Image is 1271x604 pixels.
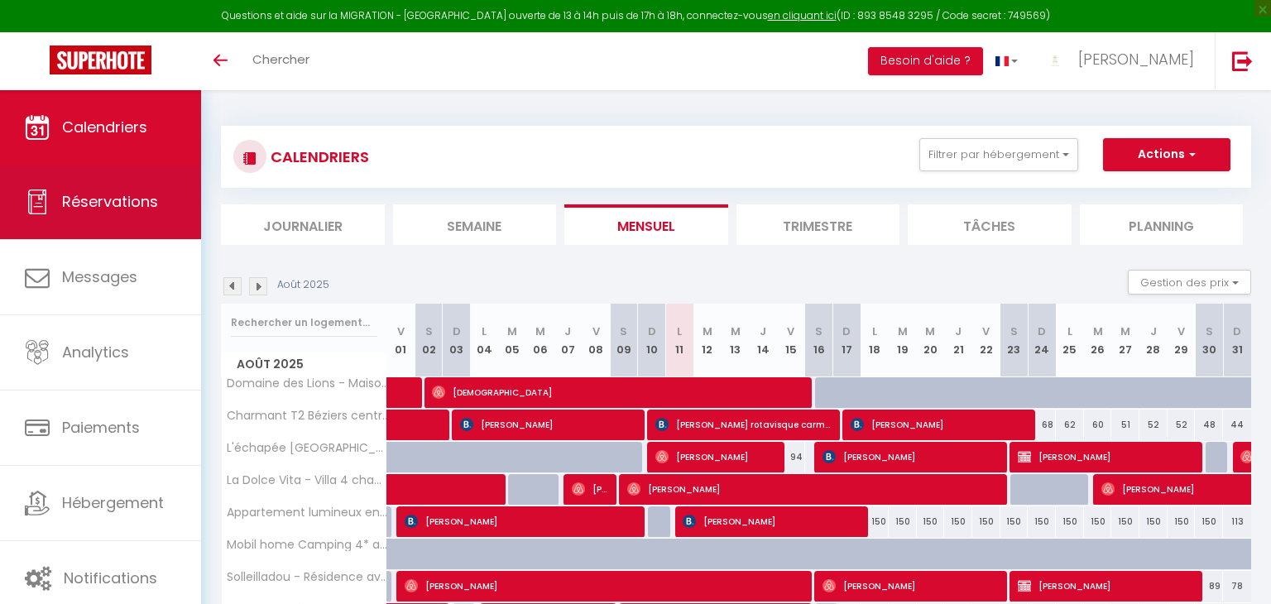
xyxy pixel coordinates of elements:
[1168,506,1196,537] div: 150
[564,204,728,245] li: Mensuel
[917,304,945,377] th: 20
[861,506,889,537] div: 150
[972,304,1000,377] th: 22
[393,204,557,245] li: Semaine
[526,304,554,377] th: 06
[1000,506,1029,537] div: 150
[1128,270,1251,295] button: Gestion des prix
[62,492,164,513] span: Hébergement
[1056,506,1084,537] div: 150
[1028,410,1056,440] div: 68
[535,324,545,339] abbr: M
[1223,410,1251,440] div: 44
[64,568,157,588] span: Notifications
[1150,324,1157,339] abbr: J
[1056,410,1084,440] div: 62
[693,304,722,377] th: 12
[231,308,377,338] input: Rechercher un logement...
[815,324,823,339] abbr: S
[760,324,766,339] abbr: J
[277,277,329,293] p: Août 2025
[925,324,935,339] abbr: M
[833,304,861,377] th: 17
[620,324,627,339] abbr: S
[224,539,390,551] span: Mobil home Camping 4* avec espace aquatique
[1223,506,1251,537] div: 113
[1080,204,1244,245] li: Planning
[1111,410,1139,440] div: 51
[731,324,741,339] abbr: M
[919,138,1078,171] button: Filtrer par hébergement
[432,376,807,408] span: [DEMOGRAPHIC_DATA]
[498,304,526,377] th: 05
[222,352,386,376] span: Août 2025
[415,304,443,377] th: 02
[805,304,833,377] th: 16
[1177,324,1185,339] abbr: V
[655,441,777,472] span: [PERSON_NAME]
[252,50,309,68] span: Chercher
[397,324,405,339] abbr: V
[1232,50,1253,71] img: logout
[917,506,945,537] div: 150
[1223,571,1251,602] div: 78
[266,138,369,175] h3: CALENDRIERS
[1067,324,1072,339] abbr: L
[1018,441,1196,472] span: [PERSON_NAME]
[1233,324,1241,339] abbr: D
[425,324,433,339] abbr: S
[453,324,461,339] abbr: D
[460,409,638,440] span: [PERSON_NAME]
[1028,506,1056,537] div: 150
[1043,47,1067,72] img: ...
[1084,506,1112,537] div: 150
[610,304,638,377] th: 09
[1206,324,1213,339] abbr: S
[861,304,889,377] th: 18
[1195,410,1223,440] div: 48
[736,204,900,245] li: Trimestre
[777,304,805,377] th: 15
[944,506,972,537] div: 150
[683,506,861,537] span: [PERSON_NAME]
[1195,571,1223,602] div: 89
[1018,570,1196,602] span: [PERSON_NAME]
[768,8,837,22] a: en cliquant ici
[889,506,917,537] div: 150
[842,324,851,339] abbr: D
[889,304,917,377] th: 19
[224,410,390,422] span: Charmant T2 Béziers centre ville avec balcon.
[482,324,487,339] abbr: L
[823,570,1000,602] span: [PERSON_NAME]
[1093,324,1103,339] abbr: M
[1078,49,1194,70] span: [PERSON_NAME]
[1168,410,1196,440] div: 52
[1120,324,1130,339] abbr: M
[62,117,147,137] span: Calendriers
[507,324,517,339] abbr: M
[1056,304,1084,377] th: 25
[665,304,693,377] th: 11
[50,46,151,74] img: Super Booking
[655,409,833,440] span: [PERSON_NAME] rotavisque carmona
[1139,506,1168,537] div: 150
[823,441,1000,472] span: [PERSON_NAME]
[1139,410,1168,440] div: 52
[1084,410,1112,440] div: 60
[787,324,794,339] abbr: V
[1028,304,1056,377] th: 24
[777,442,805,472] div: 94
[1010,324,1018,339] abbr: S
[1103,138,1230,171] button: Actions
[944,304,972,377] th: 21
[1030,32,1215,90] a: ... [PERSON_NAME]
[221,204,385,245] li: Journalier
[443,304,471,377] th: 03
[1139,304,1168,377] th: 28
[1111,506,1139,537] div: 150
[627,473,1002,505] span: [PERSON_NAME]
[582,304,610,377] th: 08
[972,506,1000,537] div: 150
[677,324,682,339] abbr: L
[908,204,1072,245] li: Tâches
